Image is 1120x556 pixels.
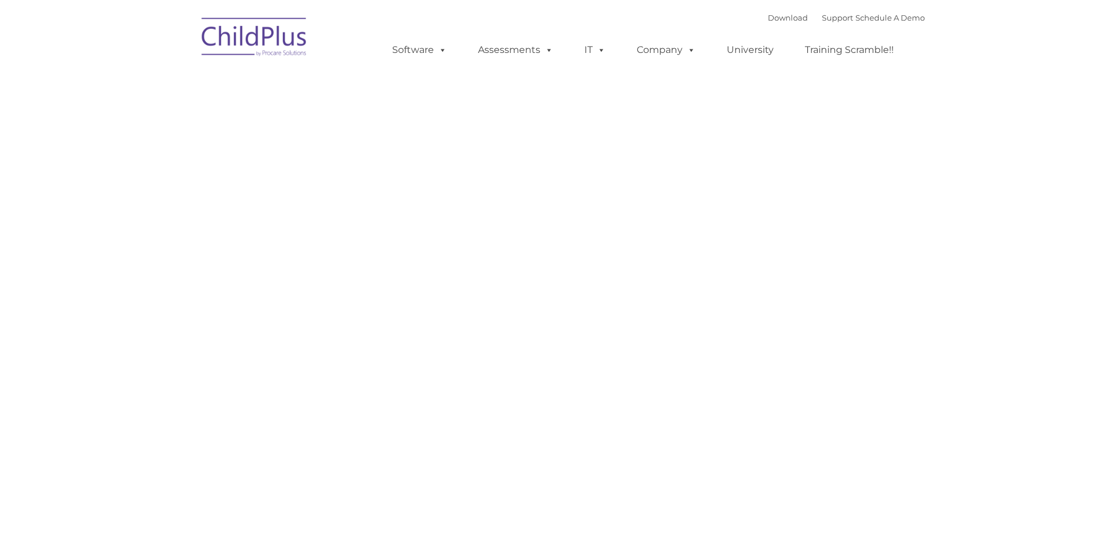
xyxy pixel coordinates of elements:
[573,38,617,62] a: IT
[768,13,925,22] font: |
[196,9,313,68] img: ChildPlus by Procare Solutions
[715,38,785,62] a: University
[855,13,925,22] a: Schedule A Demo
[822,13,853,22] a: Support
[768,13,808,22] a: Download
[625,38,707,62] a: Company
[380,38,459,62] a: Software
[793,38,905,62] a: Training Scramble!!
[466,38,565,62] a: Assessments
